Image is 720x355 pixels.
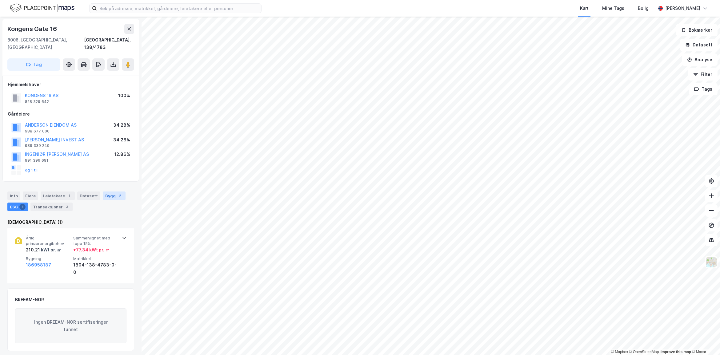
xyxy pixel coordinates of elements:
div: Kontrollprogram for chat [689,325,720,355]
div: 34.28% [113,136,130,144]
div: 210.21 [26,246,61,254]
div: 100% [118,92,130,99]
div: Bolig [638,5,649,12]
div: 12.86% [114,151,130,158]
div: Eiere [23,191,38,200]
div: Gårdeiere [8,110,134,118]
button: Tags [689,83,718,95]
div: Bygg [103,191,126,200]
a: Improve this map [661,350,691,354]
button: Datasett [680,39,718,51]
input: Søk på adresse, matrikkel, gårdeiere, leietakere eller personer [97,4,261,13]
div: Kart [580,5,589,12]
a: Mapbox [611,350,628,354]
img: Z [706,256,717,268]
button: Analyse [682,53,718,66]
div: 34.28% [113,121,130,129]
a: OpenStreetMap [629,350,659,354]
span: Matrikkel [73,256,118,261]
button: Filter [688,68,718,81]
div: Info [7,191,20,200]
div: ESG [7,203,28,211]
div: Kongens Gate 16 [7,24,58,34]
div: 3 [64,204,70,210]
div: BREEAM-NOR [15,296,44,303]
div: 991 396 691 [25,158,48,163]
iframe: Chat Widget [689,325,720,355]
div: Leietakere [41,191,75,200]
div: Hjemmelshaver [8,81,134,88]
div: [DEMOGRAPHIC_DATA] (1) [7,219,134,226]
button: 186958187 [26,261,51,269]
div: kWt pr. ㎡ [40,246,61,254]
div: 1 [66,193,72,199]
div: + 77.34 kWt pr. ㎡ [73,246,110,254]
div: 1 [19,204,26,210]
div: 1804-138-4783-0-0 [73,261,118,276]
button: Bokmerker [676,24,718,36]
div: Ingen BREEAM-NOR sertifiseringer funnet [15,308,126,343]
div: Transaksjoner [30,203,73,211]
div: 989 339 249 [25,143,50,148]
div: [GEOGRAPHIC_DATA], 138/4783 [84,36,134,51]
div: 8006, [GEOGRAPHIC_DATA], [GEOGRAPHIC_DATA] [7,36,84,51]
span: Bygning [26,256,71,261]
div: 828 329 642 [25,99,49,104]
img: logo.f888ab2527a4732fd821a326f86c7f29.svg [10,3,74,14]
span: Årlig primærenergibehov [26,235,71,246]
div: Mine Tags [602,5,624,12]
div: 988 677 000 [25,129,50,134]
div: 2 [117,193,123,199]
div: Datasett [77,191,100,200]
div: [PERSON_NAME] [665,5,700,12]
span: Sammenlignet med topp 15% [73,235,118,246]
button: Tag [7,58,60,71]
